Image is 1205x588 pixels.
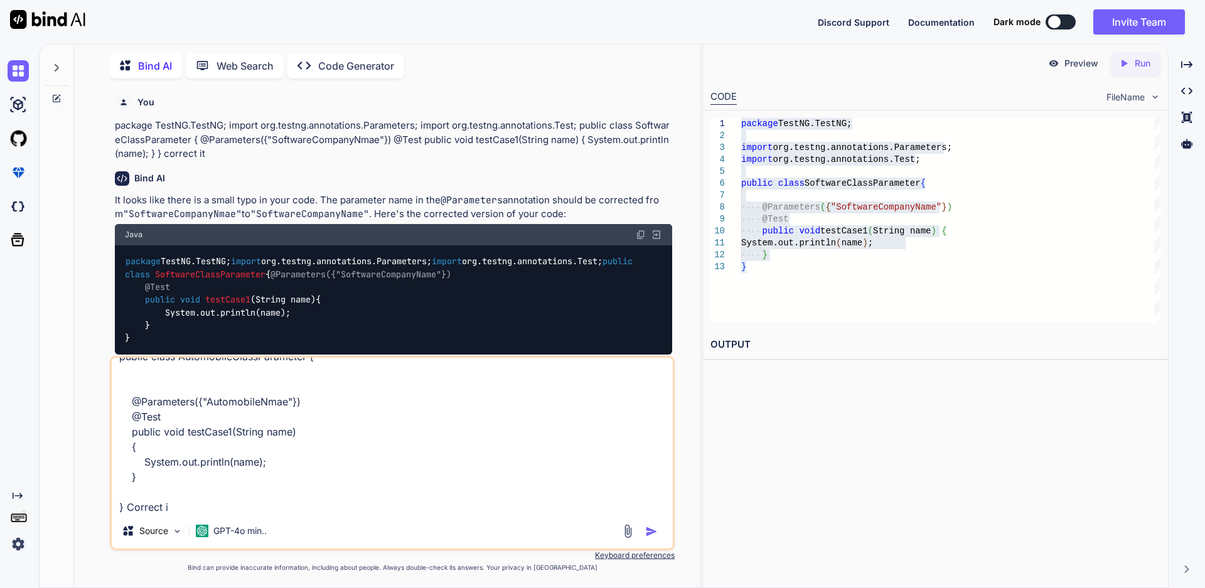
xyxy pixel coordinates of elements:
img: settings [8,533,29,555]
div: CODE [710,90,737,105]
span: public [145,294,175,306]
span: } [741,262,746,272]
button: Discord Support [818,16,889,29]
img: githubLight [8,128,29,149]
div: 12 [710,249,725,261]
span: public [602,256,633,267]
span: TestNG.TestNG; [778,119,852,129]
div: 3 [710,142,725,154]
span: FileName [1106,91,1145,104]
img: icon [645,525,658,538]
code: "SoftwareCompanyName" [250,208,369,220]
div: 10 [710,225,725,237]
p: Preview [1064,57,1098,70]
p: Run [1135,57,1150,70]
p: Bind can provide inaccurate information, including about people. Always double-check its answers.... [110,563,675,572]
span: public [741,178,773,188]
span: import [432,256,462,267]
span: @Test [145,281,170,292]
span: { [825,202,830,212]
button: Documentation [908,16,975,29]
p: package TestNG.TestNG; import org.testng.annotations.Parameters; import org.testng.annotations.Te... [115,119,672,161]
div: 4 [710,154,725,166]
div: 9 [710,213,725,225]
img: GPT-4o mini [196,525,208,537]
span: import [231,256,261,267]
span: } [941,202,946,212]
span: testCase1 [205,294,250,306]
span: @Parameters [762,202,820,212]
p: Keyboard preferences [110,550,675,560]
div: 1 [710,118,725,130]
h6: Bind AI [134,172,165,184]
p: It looks like there is a small typo in your code. The parameter name in the annotation should be ... [115,193,672,222]
img: ai-studio [8,94,29,115]
span: Dark mode [993,16,1041,28]
img: Open in Browser [651,229,662,240]
span: String name [873,226,931,236]
p: Bind AI [138,58,172,73]
img: preview [1048,58,1059,69]
span: class [778,178,804,188]
span: name [841,238,862,248]
div: 7 [710,190,725,201]
span: ) [931,226,936,236]
div: 11 [710,237,725,249]
p: Web Search [217,58,274,73]
span: Java [125,230,142,240]
img: premium [8,162,29,183]
img: Bind AI [10,10,85,29]
div: 6 [710,178,725,190]
span: @Parameters({"SoftwareCompanyName"}) [270,269,451,280]
span: public [762,226,793,236]
span: import [741,142,773,152]
span: ; [867,238,872,248]
div: 13 [710,261,725,273]
h2: OUTPUT [703,330,1168,360]
img: Pick Models [172,526,183,537]
img: attachment [621,524,635,538]
code: TestNG.TestNG; org.testng.annotations.Parameters; org.testng.annotations.Test; { { System.out.pri... [125,255,638,345]
span: ) [946,202,951,212]
span: Documentation [908,17,975,28]
span: @Test [762,214,788,224]
code: "SoftwareCompanyNmae" [123,208,242,220]
span: Discord Support [818,17,889,28]
span: System.out.println [741,238,836,248]
span: package [126,256,161,267]
span: void [180,294,200,306]
h6: You [137,96,154,109]
span: import [741,154,773,164]
img: darkCloudIdeIcon [8,196,29,217]
img: chat [8,60,29,82]
span: testCase1 [820,226,868,236]
p: Code Generator [318,58,394,73]
span: ( [867,226,872,236]
span: "SoftwareCompanyName" [830,202,941,212]
span: org.testng.annotations.Test; [773,154,920,164]
span: class [125,269,150,280]
span: { [920,178,925,188]
span: SoftwareClassParameter [155,269,265,280]
span: void [799,226,820,236]
span: ( [836,238,841,248]
code: @Parameters [441,194,503,206]
p: GPT-4o min.. [213,525,267,537]
span: package [741,119,778,129]
span: (String name) [250,294,316,306]
p: Source [139,525,168,537]
div: 8 [710,201,725,213]
span: } [762,250,767,260]
div: 2 [710,130,725,142]
span: ( [820,202,825,212]
span: SoftwareClassParameter [804,178,920,188]
span: ) [862,238,867,248]
img: copy [636,230,646,240]
button: Invite Team [1093,9,1185,35]
span: { [941,226,946,236]
div: 5 [710,166,725,178]
textarea: package TestNG.TestNG; import org.testng.annotations.*; public class AutomobileClassParameter { @... [112,358,673,513]
span: org.testng.annotations.Parameters; [773,142,952,152]
img: chevron down [1150,92,1160,102]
